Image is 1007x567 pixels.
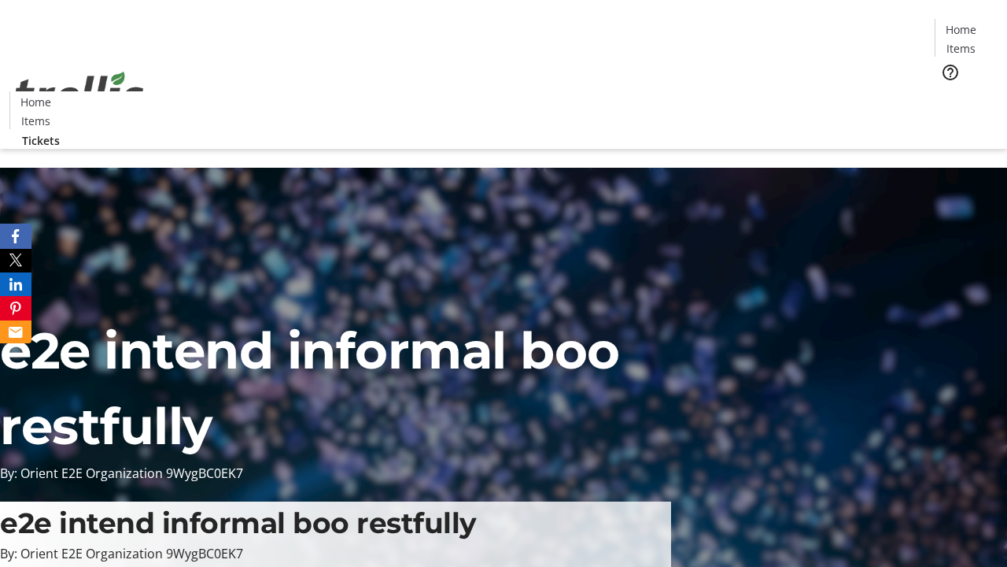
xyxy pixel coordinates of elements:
a: Items [935,40,986,57]
button: Help [935,57,966,88]
span: Tickets [22,132,60,149]
img: Orient E2E Organization 9WygBC0EK7's Logo [9,54,149,133]
span: Home [20,94,51,110]
span: Home [946,21,976,38]
a: Tickets [9,132,72,149]
a: Home [935,21,986,38]
a: Tickets [935,91,998,108]
a: Items [10,113,61,129]
span: Items [21,113,50,129]
span: Tickets [947,91,985,108]
a: Home [10,94,61,110]
span: Items [946,40,976,57]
